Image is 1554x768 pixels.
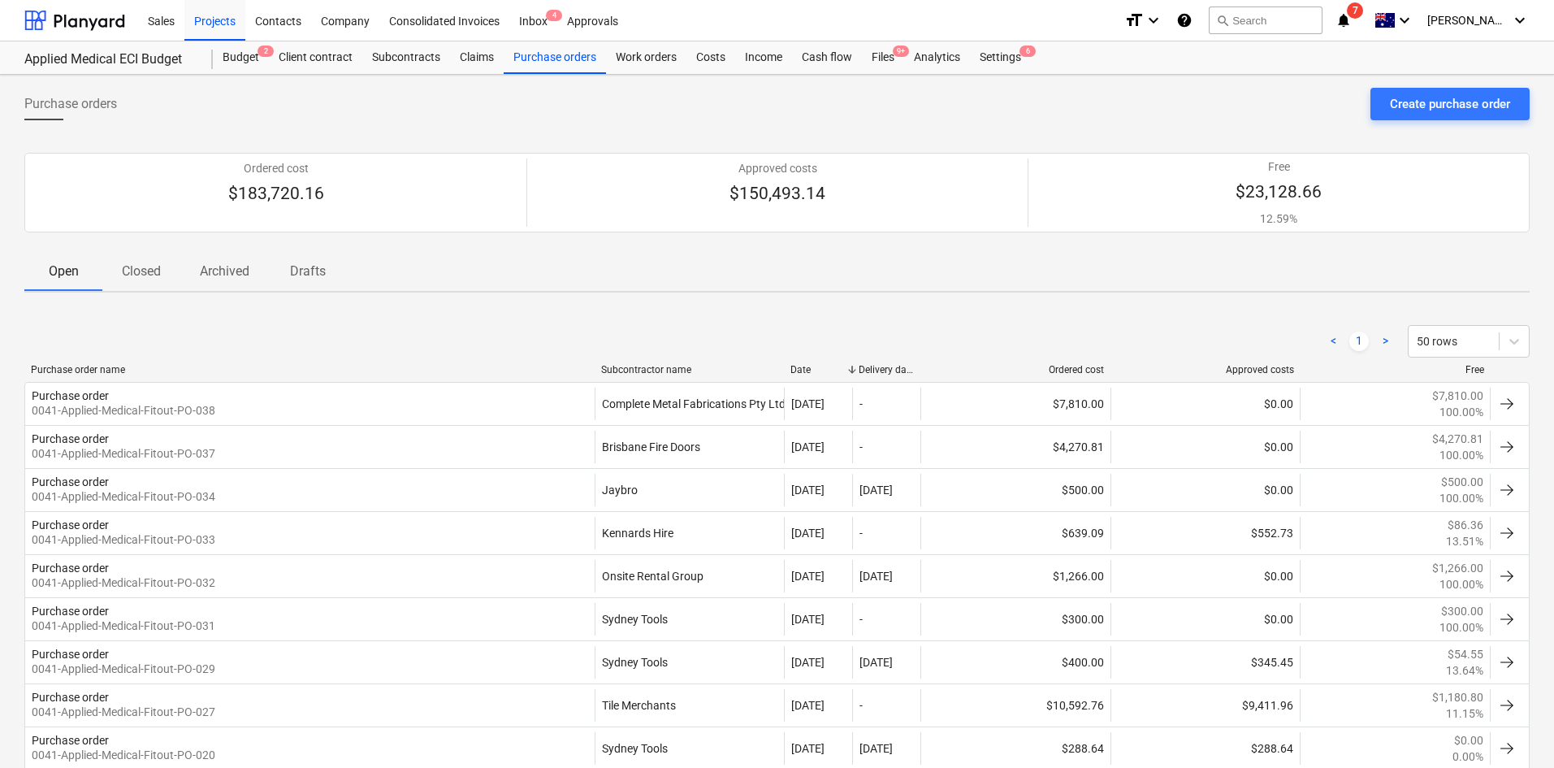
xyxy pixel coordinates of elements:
[595,603,785,636] div: Sydney Tools
[504,41,606,74] a: Purchase orders
[1347,2,1363,19] span: 7
[893,46,909,57] span: 9+
[1439,576,1483,592] p: 100.00%
[920,388,1110,420] div: $7,810.00
[1019,46,1036,57] span: 6
[791,656,825,669] div: [DATE]
[32,432,109,445] div: Purchase order
[970,41,1031,74] div: Settings
[1446,533,1483,549] p: 13.51%
[859,742,893,755] div: [DATE]
[595,646,785,679] div: Sydney Tools
[32,519,109,532] div: Purchase order
[791,440,825,453] div: [DATE]
[288,262,327,281] p: Drafts
[1110,689,1301,722] div: $9,411.96
[1441,603,1483,619] p: $300.00
[859,484,893,497] div: [DATE]
[32,532,215,548] p: 0041-Applied-Medical-Fitout-PO-033
[228,183,324,206] p: $183,720.16
[595,388,785,420] div: Complete Metal Fabrications Pty Ltd
[1236,181,1322,204] p: $23,128.66
[1375,332,1395,351] a: Next page
[32,618,215,634] p: 0041-Applied-Medical-Fitout-PO-031
[1110,646,1301,679] div: $345.45
[32,445,215,462] p: 0041-Applied-Medical-Fitout-PO-037
[920,689,1110,722] div: $10,592.76
[791,397,825,410] div: [DATE]
[1209,7,1322,34] button: Search
[859,397,863,410] div: -
[1117,364,1294,375] div: Approved costs
[859,527,863,540] div: -
[595,431,785,463] div: Brisbane Fire Doors
[859,364,914,375] div: Delivery date
[1448,646,1483,662] p: $54.55
[595,560,785,592] div: Onsite Rental Group
[1439,404,1483,420] p: 100.00%
[32,475,109,488] div: Purchase order
[729,183,825,206] p: $150,493.14
[1432,388,1483,404] p: $7,810.00
[1446,662,1483,679] p: 13.64%
[792,41,862,74] div: Cash flow
[686,41,735,74] a: Costs
[735,41,792,74] a: Income
[920,732,1110,765] div: $288.64
[1452,748,1483,765] p: 0.00%
[606,41,686,74] a: Work orders
[920,560,1110,592] div: $1,266.00
[859,656,893,669] div: [DATE]
[862,41,904,74] div: Files
[1439,490,1483,506] p: 100.00%
[362,41,450,74] a: Subcontracts
[790,364,846,375] div: Date
[32,402,215,419] p: 0041-Applied-Medical-Fitout-PO-038
[1176,11,1193,30] i: Knowledge base
[859,570,893,583] div: [DATE]
[32,661,215,677] p: 0041-Applied-Medical-Fitout-PO-029
[31,364,588,375] div: Purchase order name
[1144,11,1163,30] i: keyboard_arrow_down
[1448,517,1483,533] p: $86.36
[1349,332,1369,351] a: Page 1 is your current page
[32,389,109,402] div: Purchase order
[595,689,785,722] div: Tile Merchants
[1473,690,1554,768] div: Chat Widget
[595,517,785,549] div: Kennards Hire
[1110,431,1301,463] div: $0.00
[269,41,362,74] a: Client contract
[24,51,193,68] div: Applied Medical ECI Budget
[32,575,215,591] p: 0041-Applied-Medical-Fitout-PO-032
[1395,11,1414,30] i: keyboard_arrow_down
[24,94,117,114] span: Purchase orders
[1427,14,1509,27] span: [PERSON_NAME]
[1236,210,1322,227] p: 12.59%
[920,517,1110,549] div: $639.09
[450,41,504,74] a: Claims
[1439,447,1483,463] p: 100.00%
[1370,88,1530,120] button: Create purchase order
[213,41,269,74] a: Budget2
[927,364,1104,375] div: Ordered cost
[729,160,825,176] p: Approved costs
[904,41,970,74] a: Analytics
[546,10,562,21] span: 4
[32,488,215,505] p: 0041-Applied-Medical-Fitout-PO-034
[32,605,109,618] div: Purchase order
[1335,11,1352,30] i: notifications
[595,732,785,765] div: Sydney Tools
[595,474,785,506] div: Jaybro
[1110,560,1301,592] div: $0.00
[122,262,161,281] p: Closed
[1236,158,1322,175] p: Free
[920,474,1110,506] div: $500.00
[1454,732,1483,748] p: $0.00
[920,646,1110,679] div: $400.00
[1510,11,1530,30] i: keyboard_arrow_down
[1124,11,1144,30] i: format_size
